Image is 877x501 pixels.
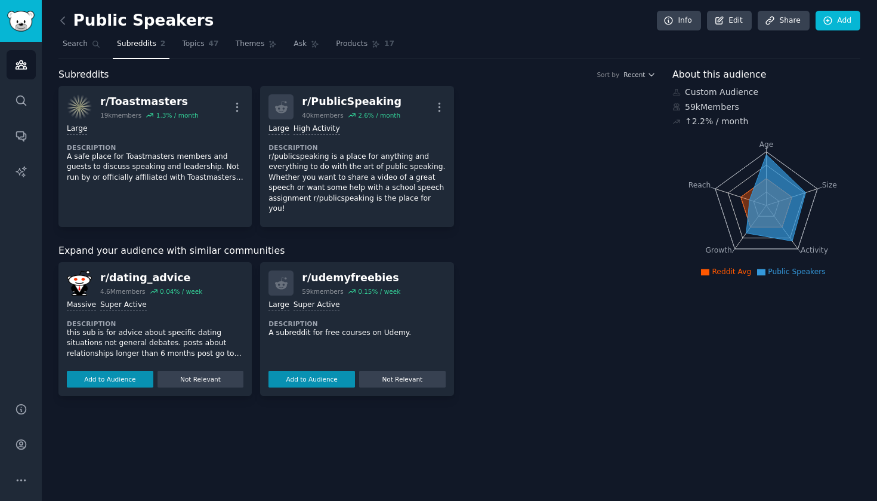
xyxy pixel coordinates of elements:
[7,11,35,32] img: GummySearch logo
[100,287,146,296] div: 4.6M members
[268,300,289,311] div: Large
[597,70,619,79] div: Sort by
[67,94,92,119] img: Toastmasters
[67,124,87,135] div: Large
[302,111,343,119] div: 40k members
[58,86,252,227] a: Toastmastersr/Toastmasters19kmembers1.3% / monthLargeDescriptionA safe place for Toastmasters mem...
[100,94,199,109] div: r/ Toastmasters
[302,287,343,296] div: 59k members
[359,371,446,388] button: Not Relevant
[712,268,751,276] span: Reddit Avg
[294,124,340,135] div: High Activity
[302,271,400,285] div: r/ udemyfreebies
[294,39,307,50] span: Ask
[260,86,453,227] a: r/PublicSpeaking40kmembers2.6% / monthLargeHigh ActivityDescriptionr/publicspeaking is a place fo...
[67,143,243,152] dt: Description
[156,111,199,119] div: 1.3 % / month
[67,319,243,328] dt: Description
[672,101,860,113] div: 59k Members
[63,39,88,50] span: Search
[178,35,223,59] a: Topics47
[100,111,141,119] div: 19k members
[58,11,214,30] h2: Public Speakers
[816,11,860,31] a: Add
[672,67,766,82] span: About this audience
[67,271,92,296] img: dating_advice
[160,39,166,50] span: 2
[236,39,265,50] span: Themes
[117,39,156,50] span: Subreddits
[759,140,774,149] tspan: Age
[67,300,96,311] div: Massive
[58,35,104,59] a: Search
[268,328,445,339] p: A subreddit for free courses on Udemy.
[268,319,445,328] dt: Description
[289,35,323,59] a: Ask
[707,11,752,31] a: Edit
[302,94,402,109] div: r/ PublicSpeaking
[358,111,400,119] div: 2.6 % / month
[113,35,169,59] a: Subreddits2
[67,152,243,183] p: A safe place for Toastmasters members and guests to discuss speaking and leadership. Not run by o...
[657,11,701,31] a: Info
[268,143,445,152] dt: Description
[384,39,394,50] span: 17
[623,70,645,79] span: Recent
[268,152,445,214] p: r/publicspeaking is a place for anything and everything to do with the art of public speaking. Wh...
[768,268,825,276] span: Public Speakers
[822,180,837,189] tspan: Size
[160,287,202,296] div: 0.04 % / week
[332,35,399,59] a: Products17
[182,39,204,50] span: Topics
[358,287,400,296] div: 0.15 % / week
[758,11,809,31] a: Share
[268,124,289,135] div: Large
[209,39,219,50] span: 47
[268,371,355,388] button: Add to Audience
[100,300,147,311] div: Super Active
[158,371,244,388] button: Not Relevant
[623,70,656,79] button: Recent
[67,371,153,388] button: Add to Audience
[688,180,711,189] tspan: Reach
[231,35,282,59] a: Themes
[58,67,109,82] span: Subreddits
[706,246,732,254] tspan: Growth
[67,328,243,359] p: this sub is for advice about specific dating situations not general debates. posts about relation...
[100,271,202,285] div: r/ dating_advice
[336,39,368,50] span: Products
[672,86,860,99] div: Custom Audience
[801,246,828,254] tspan: Activity
[58,244,285,259] span: Expand your audience with similar communities
[685,115,748,128] div: ↑ 2.2 % / month
[294,300,340,311] div: Super Active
